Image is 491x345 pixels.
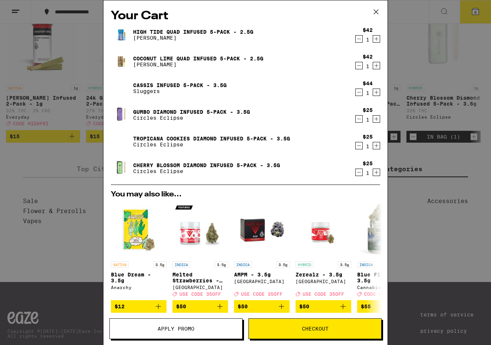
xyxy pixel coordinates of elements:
[172,202,228,300] a: Open page for Melted Strawberries - 3.5g from Ember Valley
[115,303,125,309] span: $12
[338,261,351,268] p: 3.5g
[234,272,290,278] p: AMPM - 3.5g
[111,272,167,283] p: Blue Dream - 3.5g
[153,261,167,268] p: 3.5g
[373,89,380,96] button: Increment
[111,300,167,313] button: Add to bag
[179,292,221,296] span: USE CODE 35OFF
[234,202,290,258] img: Ember Valley - AMPM - 3.5g
[111,78,132,99] img: Cassis Infused 5-pack - 3.5g
[234,261,252,268] p: INDICA
[357,202,413,300] a: Open page for Blue Flame OG - 3.5g from Cannabiotix
[241,292,283,296] span: USE CODE 35OFF
[363,80,373,86] div: $44
[303,292,344,296] span: USE CODE 35OFF
[172,300,228,313] button: Add to bag
[363,27,373,33] div: $42
[133,82,227,88] a: Cassis Infused 5-pack - 3.5g
[373,62,380,69] button: Increment
[111,105,132,125] img: Gumbo Diamond Infused 5-Pack - 3.5g
[363,37,373,43] div: 1
[296,279,351,284] div: [GEOGRAPHIC_DATA]
[355,89,363,96] button: Decrement
[133,142,290,147] p: Circles Eclipse
[296,202,351,258] img: Ember Valley - Zerealz - 3.5g
[133,88,227,94] p: Sluggers
[234,300,290,313] button: Add to bag
[176,303,186,309] span: $50
[363,134,373,140] div: $25
[133,162,280,168] a: Cherry Blossom Diamond Infused 5-Pack - 3.5g
[296,300,351,313] button: Add to bag
[357,261,375,268] p: INDICA
[373,169,380,176] button: Increment
[357,272,413,283] p: Blue Flame OG - 3.5g
[133,115,250,121] p: Circles Eclipse
[355,115,363,123] button: Decrement
[363,107,373,113] div: $25
[363,160,373,166] div: $25
[172,272,228,283] p: Melted Strawberries - 3.5g
[355,142,363,149] button: Decrement
[133,136,290,142] a: Tropicana Cookies Diamond Infused 5-Pack - 3.5g
[133,29,253,35] a: High Tide Quad Infused 5-Pack - 2.5g
[373,115,380,123] button: Increment
[296,202,351,300] a: Open page for Zerealz - 3.5g from Ember Valley
[355,35,363,43] button: Decrement
[357,300,413,313] button: Add to bag
[234,202,290,300] a: Open page for AMPM - 3.5g from Ember Valley
[111,285,167,290] div: Anarchy
[133,62,263,67] p: [PERSON_NAME]
[111,24,132,45] img: High Tide Quad Infused 5-Pack - 2.5g
[355,62,363,69] button: Decrement
[4,5,53,11] span: Hi. Need any help?
[357,285,413,290] div: Cannabiotix
[133,168,280,174] p: Circles Eclipse
[133,56,263,62] a: Coconut Lime Quad Infused 5-Pack - 2.5g
[111,8,380,24] h2: Your Cart
[363,143,373,149] div: 1
[111,158,132,179] img: Cherry Blossom Diamond Infused 5-Pack - 3.5g
[172,202,228,258] img: Ember Valley - Melted Strawberries - 3.5g
[248,318,382,339] button: Checkout
[158,326,194,331] span: Apply Promo
[363,63,373,69] div: 1
[364,292,400,296] span: CODE HIGHFRI
[361,303,371,309] span: $55
[133,109,250,115] a: Gumbo Diamond Infused 5-Pack - 3.5g
[111,191,380,198] h2: You may also like...
[355,169,363,176] button: Decrement
[238,303,248,309] span: $50
[373,142,380,149] button: Increment
[373,35,380,43] button: Increment
[234,279,290,284] div: [GEOGRAPHIC_DATA]
[172,261,190,268] p: INDICA
[111,51,132,72] img: Coconut Lime Quad Infused 5-Pack - 2.5g
[296,261,313,268] p: HYBRID
[363,117,373,123] div: 1
[357,202,413,258] img: Cannabiotix - Blue Flame OG - 3.5g
[109,318,243,339] button: Apply Promo
[111,202,167,300] a: Open page for Blue Dream - 3.5g from Anarchy
[133,35,253,41] p: [PERSON_NAME]
[363,54,373,60] div: $42
[302,326,329,331] span: Checkout
[111,202,167,258] img: Anarchy - Blue Dream - 3.5g
[296,272,351,278] p: Zerealz - 3.5g
[276,261,290,268] p: 3.5g
[215,261,228,268] p: 3.5g
[363,90,373,96] div: 1
[299,303,309,309] span: $50
[172,285,228,290] div: [GEOGRAPHIC_DATA]
[363,170,373,176] div: 1
[111,131,132,152] img: Tropicana Cookies Diamond Infused 5-Pack - 3.5g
